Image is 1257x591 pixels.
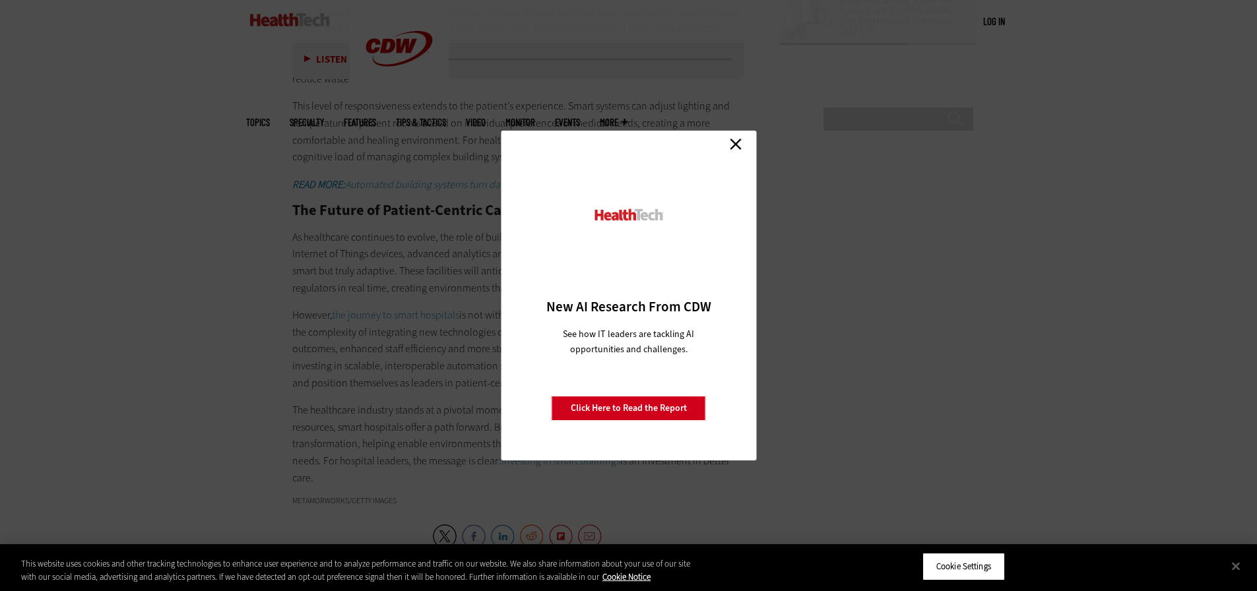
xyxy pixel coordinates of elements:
img: HealthTech_0.png [593,208,664,222]
p: See how IT leaders are tackling AI opportunities and challenges. [547,327,710,357]
div: This website uses cookies and other tracking technologies to enhance user experience and to analy... [21,557,692,583]
h3: New AI Research From CDW [524,297,733,316]
button: Close [1221,551,1250,580]
a: Click Here to Read the Report [552,396,706,421]
button: Cookie Settings [922,553,1005,580]
a: More information about your privacy [602,571,651,582]
a: Close [726,134,746,154]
